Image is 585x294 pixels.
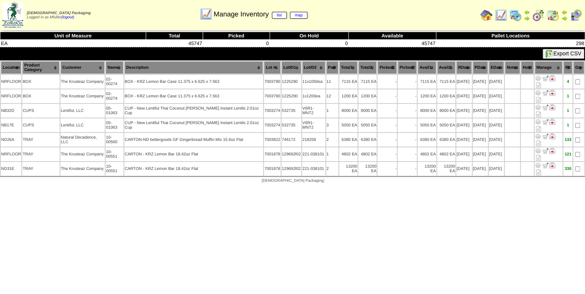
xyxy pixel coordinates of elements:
[60,104,105,118] td: Lentiful, LLC
[264,147,281,161] td: 7001878
[549,133,555,139] img: Manage Hold
[264,133,281,147] td: 7003822
[549,119,555,125] img: Manage Hold
[302,75,325,89] td: 11x1050ea
[60,133,105,147] td: Natural Decadence, LLC
[543,49,584,59] button: Export CSV
[339,61,357,74] th: Total1
[339,147,357,161] td: 4802 EA
[536,141,541,146] i: Note
[456,162,472,176] td: [DATE]
[22,89,60,103] td: BOX
[281,61,301,74] th: LotID1
[106,75,123,89] td: 02-00274
[270,40,348,47] td: 0
[302,104,325,118] td: V6R1-MNT2
[535,75,541,81] img: Adjust
[563,61,572,74] th: Plt
[326,104,338,118] td: 1
[146,32,203,40] th: Total
[377,104,396,118] td: -
[1,147,21,161] td: NRFLOOR
[326,162,338,176] td: 2
[124,147,263,161] td: CARTON - KRZ Lemon Bar 18.42oz Flat
[339,118,357,132] td: 5050 EA
[536,97,541,103] i: Note
[358,104,377,118] td: 8000 EA
[509,9,522,21] img: calendarprod.gif
[549,104,555,110] img: Manage Hold
[480,9,492,21] img: home.gif
[302,133,325,147] td: 218258
[536,170,541,175] i: Note
[437,133,455,147] td: 6380 EA
[398,75,417,89] td: -
[106,89,123,103] td: 02-00274
[302,118,325,132] td: V6R1-MNT2
[60,147,105,161] td: The Krusteaz Company
[377,75,396,89] td: -
[418,147,436,161] td: 4802 EA
[535,133,541,139] img: Adjust
[358,75,377,89] td: 7115 EA
[281,147,301,161] td: 129692l02
[60,118,105,132] td: Lentiful, LLC
[146,40,203,47] td: 45747
[473,104,488,118] td: [DATE]
[437,162,455,176] td: 13200 EA
[106,162,123,176] td: 10-00551
[272,12,287,19] a: list
[564,137,572,142] div: 133
[60,89,105,103] td: The Krusteaz Company
[564,94,572,99] div: 1
[398,89,417,103] td: -
[564,123,572,128] div: 1
[106,104,123,118] td: 05-01063
[418,133,436,147] td: 6380 EA
[495,9,507,21] img: line_graph.gif
[22,162,60,176] td: TRAY
[473,61,488,74] th: PDate
[542,119,548,125] img: Move
[281,118,301,132] td: 532735
[542,75,548,81] img: Move
[542,90,548,96] img: Move
[358,61,377,74] th: Total2
[564,79,572,84] div: 4
[489,61,504,74] th: EDate
[437,118,455,132] td: 5050 EA
[564,166,572,171] div: 330
[326,147,338,161] td: 1
[214,10,308,18] span: Manage Inventory
[1,133,21,147] td: ND26A
[264,104,281,118] td: 7003274
[203,40,270,47] td: 0
[535,104,541,110] img: Adjust
[489,118,504,132] td: [DATE]
[418,104,436,118] td: 8000 EA
[570,9,582,21] img: calendarcustomer.gif
[549,90,555,96] img: Manage Hold
[561,9,567,15] img: arrowleft.gif
[22,75,60,89] td: BOX
[60,162,105,176] td: The Krusteaz Company
[60,75,105,89] td: The Krusteaz Company
[535,148,541,154] img: Adjust
[473,147,488,161] td: [DATE]
[358,89,377,103] td: 1200 EA
[358,118,377,132] td: 5050 EA
[302,147,325,161] td: 221-038101
[456,104,472,118] td: [DATE]
[456,61,472,74] th: RDate
[536,155,541,161] i: Note
[535,119,541,125] img: Adjust
[339,89,357,103] td: 1200 EA
[456,89,472,103] td: [DATE]
[398,118,417,132] td: -
[418,89,436,103] td: 1200 EA
[573,61,584,74] th: Grp
[398,147,417,161] td: -
[524,15,530,21] img: arrowright.gif
[281,162,301,176] td: 129692l02
[1,104,21,118] td: NB32D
